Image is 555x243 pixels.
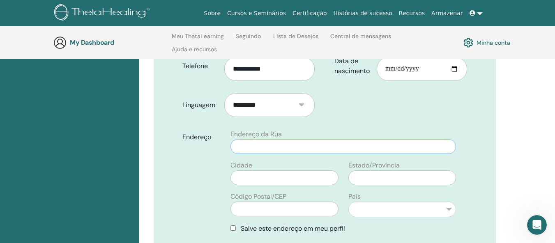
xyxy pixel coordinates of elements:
a: Lista de Desejos [273,33,318,46]
label: Linguagem [176,97,225,113]
a: Ajuda e recursos [172,46,217,59]
label: Data de nascimento [328,53,377,79]
a: Central de mensagens [330,33,391,46]
label: Código Postal/CEP [230,192,286,202]
h3: My Dashboard [70,39,152,46]
img: cog.svg [463,36,473,50]
a: Minha conta [463,36,510,50]
a: Sobre [201,6,224,21]
a: Certificação [289,6,330,21]
img: generic-user-icon.jpg [53,36,67,49]
a: Armazenar [428,6,466,21]
a: Seguindo [236,33,261,46]
a: Histórias de sucesso [330,6,396,21]
img: logo.png [54,4,152,23]
label: Estado/Província [348,160,400,170]
label: Endereço da Rua [230,129,282,139]
a: Recursos [396,6,428,21]
iframe: Intercom live chat [527,215,547,235]
label: Cidade [230,160,252,170]
a: Meu ThetaLearning [172,33,224,46]
label: Endereço [176,129,226,145]
label: País [348,192,361,202]
a: Cursos e Seminários [224,6,289,21]
span: Salve este endereço em meu perfil [241,224,345,233]
label: Telefone [176,58,225,74]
